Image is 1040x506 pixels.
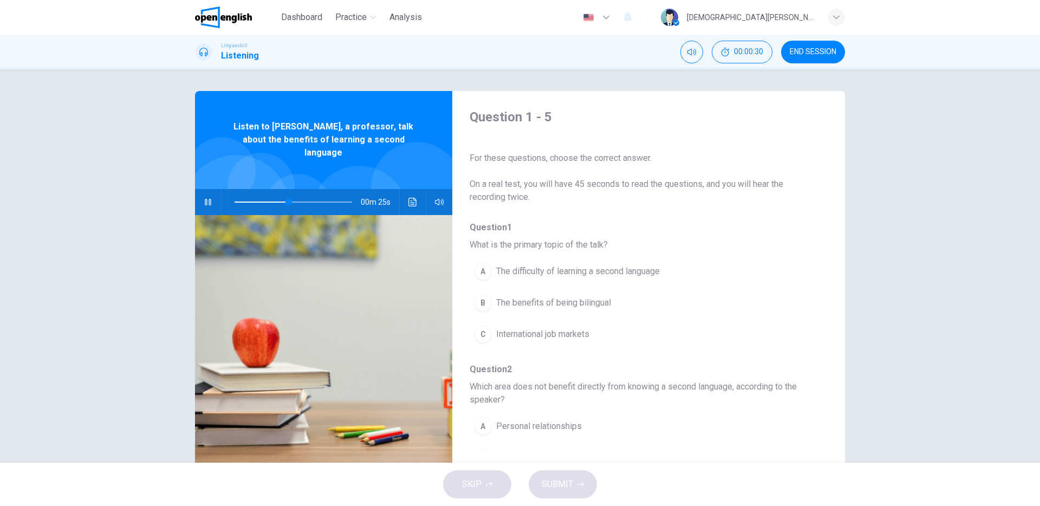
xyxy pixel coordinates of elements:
div: A [474,263,492,280]
span: Dashboard [281,11,322,24]
span: Question 2 [470,363,810,376]
span: Which area does not benefit directly from knowing a second language, according to the speaker? [470,380,810,406]
button: 00:00:30 [712,41,772,63]
span: Analysis [389,11,422,24]
img: en [582,14,595,22]
img: Listen to Bridget, a professor, talk about the benefits of learning a second language [195,215,452,468]
h1: Listening [221,49,259,62]
span: For these questions, choose the correct answer. [470,152,810,165]
button: Click to see the audio transcription [404,189,421,215]
h4: Question 1 - 5 [470,108,810,126]
div: Mute [680,41,703,63]
button: AThe difficulty of learning a second language [470,258,771,285]
span: Listen to [PERSON_NAME], a professor, talk about the benefits of learning a second language [230,120,417,159]
button: BThe benefits of being bilingual [470,289,771,316]
span: Linguaskill [221,42,248,49]
div: B [474,449,492,466]
span: 00m 25s [361,189,399,215]
div: C [474,326,492,343]
div: Hide [712,41,772,63]
button: Analysis [385,8,426,27]
button: CInternational job markets [470,321,771,348]
button: END SESSION [781,41,845,63]
span: On a real test, you will have 45 seconds to read the questions, and you will hear the recording t... [470,178,810,204]
span: What is the primary topic of the talk? [470,238,810,251]
span: Question 1 [470,221,810,234]
button: BTravel experiences [470,444,771,471]
div: [DEMOGRAPHIC_DATA][PERSON_NAME] [687,11,815,24]
span: END SESSION [790,48,836,56]
img: Profile picture [661,9,678,26]
span: The benefits of being bilingual [496,296,611,309]
span: The difficulty of learning a second language [496,265,660,278]
a: OpenEnglish logo [195,7,277,28]
div: A [474,418,492,435]
button: Dashboard [277,8,327,27]
span: 00:00:30 [734,48,763,56]
div: B [474,294,492,312]
img: OpenEnglish logo [195,7,252,28]
button: APersonal relationships [470,413,771,440]
span: Personal relationships [496,420,582,433]
span: International job markets [496,328,589,341]
button: Practice [331,8,381,27]
span: Practice [335,11,367,24]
